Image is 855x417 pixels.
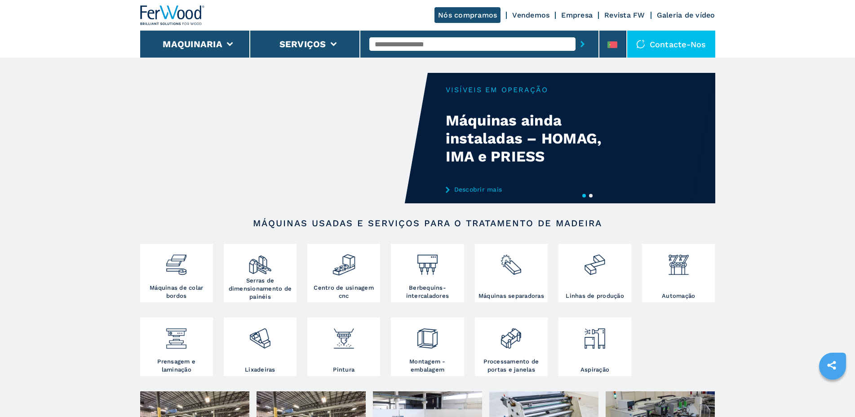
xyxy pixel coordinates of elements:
a: Centro de usinagem cnc [307,244,380,302]
a: Empresa [561,11,593,19]
button: submit-button [576,34,589,54]
img: sezionatrici_2.png [499,246,523,277]
img: centro_di_lavoro_cnc_2.png [332,246,356,277]
a: Galeria de vídeo [657,11,715,19]
h3: Pintura [333,366,354,374]
img: lavorazione_porte_finestre_2.png [499,320,523,350]
img: pressa-strettoia.png [164,320,188,350]
h3: Serras de dimensionamento de painéis [226,277,294,301]
h3: Processamento de portas e janelas [477,358,545,374]
h2: Máquinas usadas e serviços para o tratamento de madeira [169,218,687,229]
img: Contacte-nos [636,40,645,49]
a: Automação [642,244,715,302]
h3: Máquinas separadoras [478,292,544,300]
h3: Aspiração [580,366,609,374]
a: Nós compramos [434,7,501,23]
h3: Prensagem e laminação [142,358,211,374]
img: Ferwood [140,5,205,25]
a: Prensagem e laminação [140,318,213,376]
a: Vendemos [512,11,549,19]
a: sharethis [820,354,843,377]
img: levigatrici_2.png [248,320,272,350]
img: squadratrici_2.png [248,246,272,277]
a: Processamento de portas e janelas [475,318,548,376]
img: linee_di_produzione_2.png [583,246,607,277]
h3: Centro de usinagem cnc [310,284,378,300]
img: automazione.png [667,246,691,277]
a: Serras de dimensionamento de painéis [224,244,297,302]
video: Your browser does not support the video tag. [140,73,428,203]
a: Aspiração [558,318,631,376]
h3: Linhas de produção [566,292,624,300]
div: Contacte-nos [627,31,715,58]
a: Descobrir mais [446,186,622,193]
a: Berbequins-intercaladores [391,244,464,302]
button: Maquinaria [163,39,222,49]
a: Revista FW [604,11,645,19]
a: Montagem - embalagem [391,318,464,376]
img: verniciatura_1.png [332,320,356,350]
iframe: Chat [817,377,848,410]
button: 2 [589,194,593,197]
h3: Automação [662,292,695,300]
img: aspirazione_1.png [583,320,607,350]
img: bordatrici_1.png [164,246,188,277]
a: Pintura [307,318,380,376]
h3: Montagem - embalagem [393,358,461,374]
h3: Máquinas de colar bordos [142,284,211,300]
h3: Berbequins-intercaladores [393,284,461,300]
a: Linhas de produção [558,244,631,302]
h3: Lixadeiras [245,366,275,374]
img: foratrici_inseritrici_2.png [416,246,439,277]
button: 1 [582,194,586,197]
img: montaggio_imballaggio_2.png [416,320,439,350]
a: Máquinas de colar bordos [140,244,213,302]
a: Lixadeiras [224,318,297,376]
a: Máquinas separadoras [475,244,548,302]
button: Serviços [279,39,326,49]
